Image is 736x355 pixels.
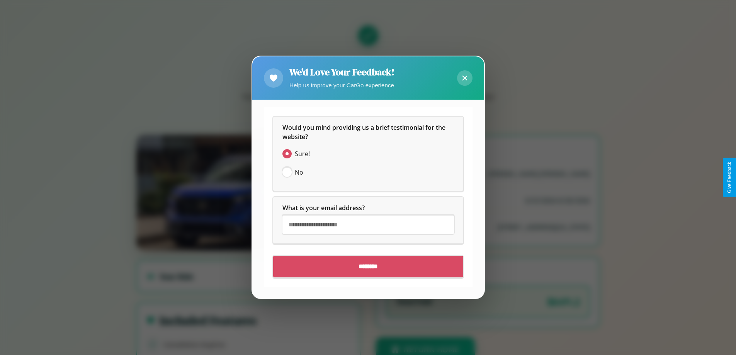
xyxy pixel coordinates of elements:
h2: We'd Love Your Feedback! [289,66,394,78]
span: What is your email address? [282,204,365,212]
span: No [295,168,303,177]
div: Give Feedback [727,162,732,193]
span: Sure! [295,149,310,159]
p: Help us improve your CarGo experience [289,80,394,90]
span: Would you mind providing us a brief testimonial for the website? [282,124,447,141]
